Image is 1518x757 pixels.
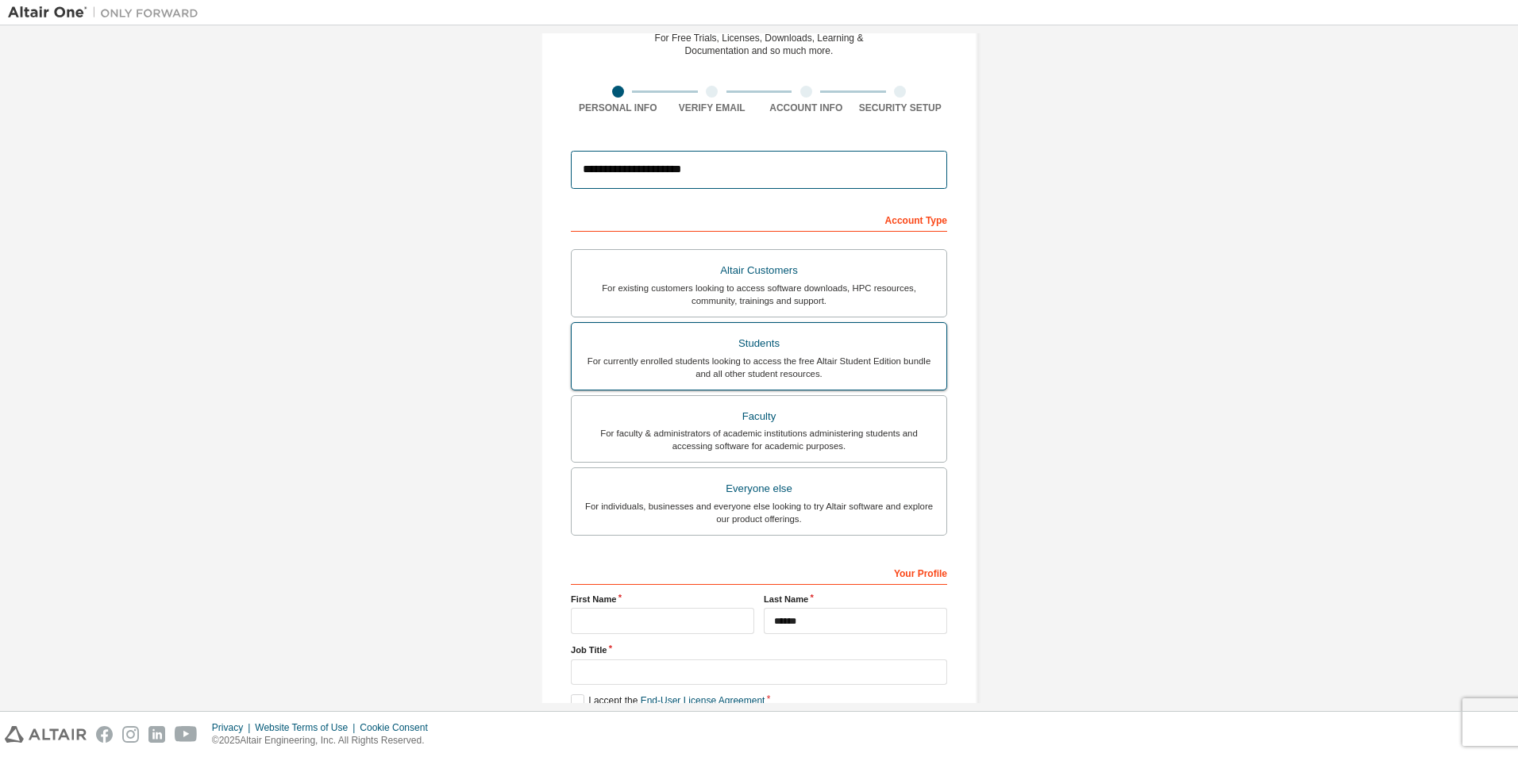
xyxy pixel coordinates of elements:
div: Everyone else [581,478,937,500]
label: I accept the [571,694,765,708]
div: Privacy [212,721,255,734]
img: facebook.svg [96,726,113,743]
div: Your Profile [571,559,947,585]
label: First Name [571,593,754,605]
div: Account Type [571,206,947,232]
img: youtube.svg [175,726,198,743]
div: Cookie Consent [360,721,437,734]
div: Altair Customers [581,259,937,282]
div: Website Terms of Use [255,721,360,734]
div: For currently enrolled students looking to access the free Altair Student Edition bundle and all ... [581,355,937,380]
div: Verify Email [665,102,760,114]
a: End-User License Agreement [641,695,765,706]
div: Security Setup [853,102,948,114]
div: For existing customers looking to access software downloads, HPC resources, community, trainings ... [581,282,937,307]
div: For Free Trials, Licenses, Downloads, Learning & Documentation and so much more. [655,32,864,57]
div: For individuals, businesses and everyone else looking to try Altair software and explore our prod... [581,500,937,525]
p: © 2025 Altair Engineering, Inc. All Rights Reserved. [212,734,437,747]
div: Personal Info [571,102,665,114]
div: Faculty [581,405,937,428]
div: For faculty & administrators of academic institutions administering students and accessing softwa... [581,427,937,452]
label: Job Title [571,644,947,656]
div: Students [581,332,937,355]
img: Altair One [8,5,206,21]
div: Account Info [759,102,853,114]
img: altair_logo.svg [5,726,87,743]
img: instagram.svg [122,726,139,743]
label: Last Name [764,593,947,605]
img: linkedin.svg [148,726,165,743]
